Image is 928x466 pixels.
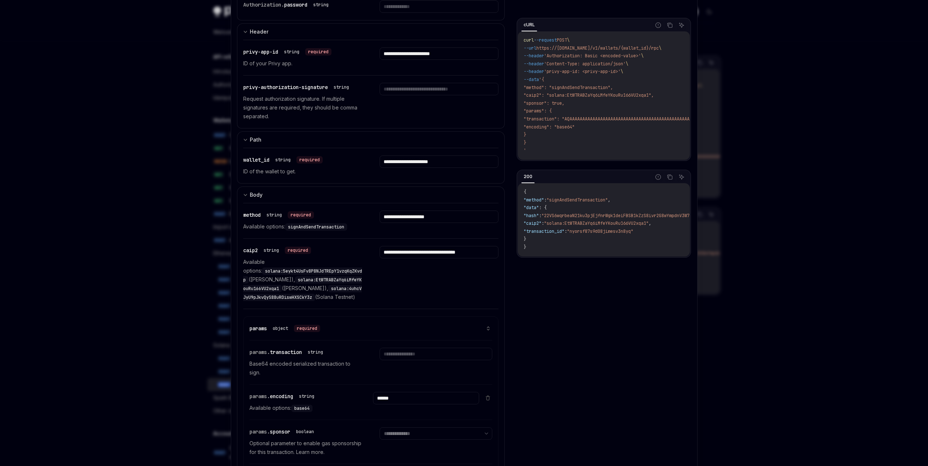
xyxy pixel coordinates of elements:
span: --header [524,61,544,67]
div: required [294,325,320,332]
div: required [296,156,323,163]
p: Base64 encoded serialized transaction to sign. [249,359,362,377]
span: params. [249,428,270,435]
span: , [649,220,651,226]
span: 'privy-app-id: <privy-app-id>' [544,69,621,74]
span: : [564,228,567,234]
span: : [541,220,544,226]
div: Authorization.password [243,0,331,9]
span: params. [249,393,270,400]
button: Ask AI [677,20,686,30]
span: privy-app-id [243,49,278,55]
span: "data" [524,205,539,211]
div: Header [250,27,268,36]
span: "caip2" [524,220,541,226]
span: \ [659,45,661,51]
button: Report incorrect code [653,172,663,182]
span: encoding [270,393,293,400]
div: cURL [521,20,537,29]
div: required [285,247,311,254]
span: \ [621,69,623,74]
span: ' [524,147,526,153]
span: "22VS6wqrbeaN21ku3pjEjfnrWgk1deiFBSB1kZzS8ivr2G8wYmpdnV3W7oxpjFPGkt5bhvZvK1QBzuCfUPUYYFQq" [541,213,771,219]
span: wallet_id [243,157,269,163]
span: --url [524,45,536,51]
span: Authorization. [243,1,284,8]
span: caip2 [243,247,258,254]
div: privy-app-id [243,47,331,56]
span: \ [641,53,644,59]
span: transaction [270,349,302,355]
span: --request [534,37,557,43]
span: --data [524,77,539,82]
div: params [249,324,320,333]
span: : { [539,205,547,211]
span: "method": "signAndSendTransaction", [524,85,613,90]
span: solana:5eykt4UsFv8P8NJdTREpY1vzqKqZKvdp [243,268,362,283]
span: base64 [294,405,310,411]
span: } [524,132,526,138]
div: required [288,211,314,219]
p: Available options: [243,222,362,231]
span: "signAndSendTransaction" [547,197,608,203]
span: } [524,244,526,250]
span: https://[DOMAIN_NAME]/v1/wallets/{wallet_id}/rpc [536,45,659,51]
span: "method" [524,197,544,203]
span: signAndSendTransaction [288,224,344,230]
p: ID of the wallet to get. [243,167,362,176]
button: expand input section [237,186,505,203]
span: "transaction_id" [524,228,564,234]
div: Path [250,135,261,144]
div: params.encoding [249,392,317,401]
span: method [243,212,261,218]
div: params.sponsor [249,427,317,436]
div: caip2 [243,246,311,255]
span: password [284,1,307,8]
span: params. [249,349,270,355]
span: "caip2": "solana:EtWTRABZaYq6iMfeYKouRu166VU2xqa1", [524,92,654,98]
span: privy-authorization-signature [243,84,328,90]
p: Available options: [249,404,356,412]
span: \ [567,37,570,43]
button: Copy the contents from the code block [665,20,675,30]
span: "nyorsf87s9d08jimesv3n8yq" [567,228,633,234]
span: , [608,197,610,203]
div: 200 [521,172,535,181]
span: '{ [539,77,544,82]
span: { [524,189,526,195]
span: curl [524,37,534,43]
button: Report incorrect code [653,20,663,30]
span: params [249,325,267,332]
span: "sponsor": true, [524,100,564,106]
span: } [524,140,526,146]
button: Ask AI [677,172,686,182]
button: expand input section [237,23,505,40]
div: required [305,48,331,55]
span: } [524,236,526,242]
span: POST [557,37,567,43]
span: 'Authorization: Basic <encoded-value>' [544,53,641,59]
div: params.transaction [249,348,326,357]
p: ID of your Privy app. [243,59,362,68]
span: "solana:EtWTRABZaYq6iMfeYKouRu166VU2xqa1" [544,220,649,226]
p: Available options: ([PERSON_NAME]), ([PERSON_NAME]), (Solana Testnet) [243,258,362,301]
span: : [544,197,547,203]
p: Optional parameter to enable gas sponsorship for this transaction. Learn more. [249,439,362,457]
button: expand input section [237,131,505,148]
div: privy-authorization-signature [243,83,352,92]
p: Request authorization signature. If multiple signatures are required, they should be comma separa... [243,95,362,121]
div: method [243,211,314,219]
div: Body [250,190,263,199]
span: "params": { [524,108,552,114]
span: --header [524,69,544,74]
span: --header [524,53,544,59]
span: \ [626,61,628,67]
span: sponsor [270,428,290,435]
span: solana:EtWTRABZaYq6iMfeYKouRu166VU2xqa1 [243,277,362,292]
span: : [539,213,541,219]
div: wallet_id [243,155,323,164]
span: "hash" [524,213,539,219]
span: 'Content-Type: application/json' [544,61,626,67]
span: "encoding": "base64" [524,124,575,130]
button: Copy the contents from the code block [665,172,675,182]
